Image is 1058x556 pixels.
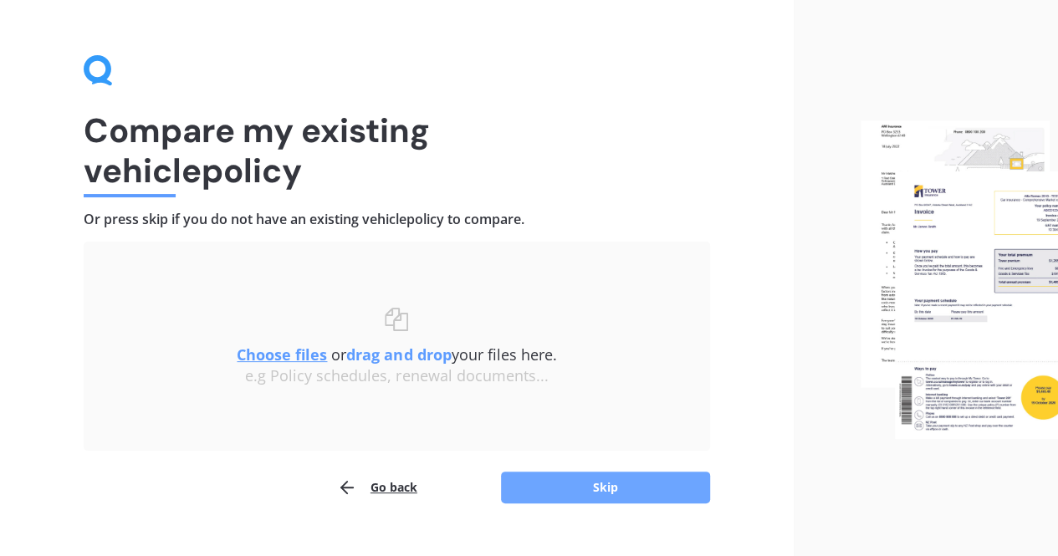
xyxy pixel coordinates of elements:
button: Go back [337,471,417,504]
button: Skip [501,472,710,503]
img: files.webp [861,120,1058,439]
span: or your files here. [237,344,556,365]
div: e.g Policy schedules, renewal documents... [117,367,677,385]
b: drag and drop [346,344,451,365]
h4: Or press skip if you do not have an existing vehicle policy to compare. [84,211,710,228]
h1: Compare my existing vehicle policy [84,110,710,191]
u: Choose files [237,344,327,365]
